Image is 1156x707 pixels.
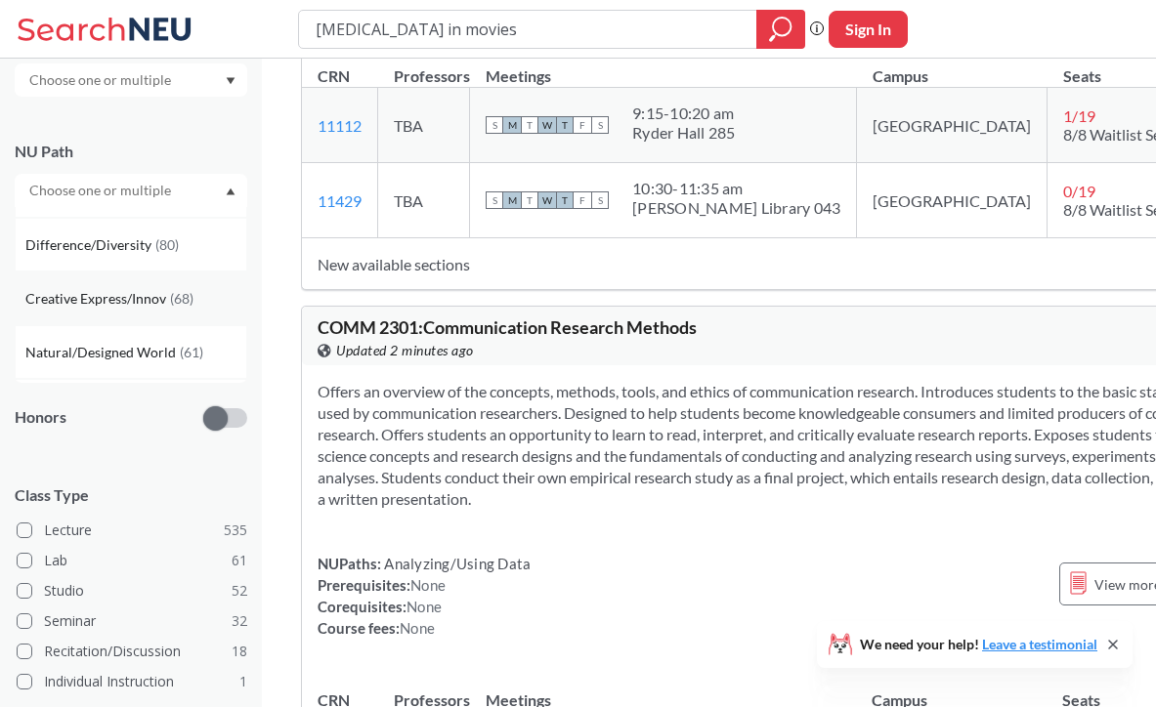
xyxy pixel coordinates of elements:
[521,191,538,209] span: T
[25,288,170,310] span: Creative Express/Innov
[574,116,591,134] span: F
[381,555,531,572] span: Analyzing/Using Data
[17,548,247,573] label: Lab
[239,671,247,692] span: 1
[17,669,247,694] label: Individual Instruction
[486,191,503,209] span: S
[829,11,908,48] button: Sign In
[232,550,247,571] span: 61
[378,163,470,238] td: TBA
[318,116,362,135] a: 11112
[521,116,538,134] span: T
[410,576,446,594] span: None
[407,598,442,615] span: None
[232,580,247,602] span: 52
[17,639,247,664] label: Recitation/Discussion
[170,290,193,307] span: ( 68 )
[756,10,805,49] div: magnifying glass
[857,163,1048,238] td: [GEOGRAPHIC_DATA]
[232,610,247,632] span: 32
[632,179,840,198] div: 10:30 - 11:35 am
[25,234,155,256] span: Difference/Diversity
[314,13,743,46] input: Class, professor, course number, "phrase"
[25,342,180,363] span: Natural/Designed World
[556,116,574,134] span: T
[591,191,609,209] span: S
[17,518,247,543] label: Lecture
[556,191,574,209] span: T
[17,578,247,603] label: Studio
[378,46,470,88] th: Professors
[318,316,697,338] span: COMM 2301 : Communication Research Methods
[538,191,556,209] span: W
[632,198,840,218] div: [PERSON_NAME] Library 043
[503,116,521,134] span: M
[982,636,1097,652] a: Leave a testimonial
[224,520,247,541] span: 535
[574,191,591,209] span: F
[857,88,1048,163] td: [GEOGRAPHIC_DATA]
[226,77,235,85] svg: Dropdown arrow
[470,46,857,88] th: Meetings
[632,123,736,143] div: Ryder Hall 285
[180,344,203,360] span: ( 61 )
[486,116,503,134] span: S
[17,608,247,634] label: Seminar
[857,46,1048,88] th: Campus
[15,63,247,97] div: Dropdown arrow
[632,104,736,123] div: 9:15 - 10:20 am
[155,236,179,253] span: ( 80 )
[1063,106,1095,125] span: 1 / 19
[336,340,474,361] span: Updated 2 minutes ago
[15,484,247,506] span: Class Type
[1063,182,1095,200] span: 0 / 19
[15,174,247,207] div: Dropdown arrowInterpreting Culture(89)Societies/Institutions(88)Difference/Diversity(80)Creative ...
[226,187,235,195] svg: Dropdown arrow
[538,116,556,134] span: W
[20,68,184,92] input: Choose one or multiple
[318,65,350,87] div: CRN
[15,141,247,162] div: NU Path
[769,16,792,43] svg: magnifying glass
[860,638,1097,651] span: We need your help!
[20,179,184,202] input: Choose one or multiple
[15,406,66,429] p: Honors
[318,553,531,639] div: NUPaths: Prerequisites: Corequisites: Course fees:
[591,116,609,134] span: S
[318,191,362,210] a: 11429
[232,641,247,662] span: 18
[400,619,435,637] span: None
[378,88,470,163] td: TBA
[503,191,521,209] span: M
